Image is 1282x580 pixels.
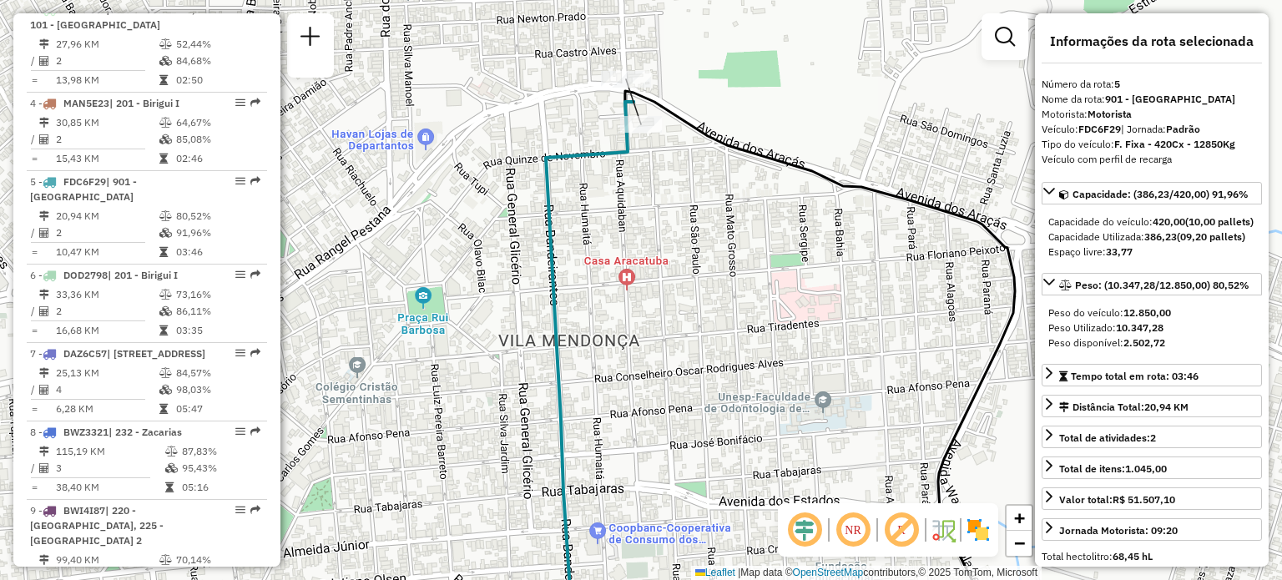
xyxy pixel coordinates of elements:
td: 2 [55,53,159,69]
td: 38,40 KM [55,479,164,496]
span: Capacidade: (386,23/420,00) 91,96% [1073,188,1249,200]
span: 4 - [30,97,179,109]
i: % de utilização da cubagem [159,56,172,66]
strong: 1.045,00 [1125,462,1167,475]
td: 27,96 KM [55,36,159,53]
td: 87,83% [181,443,260,460]
i: % de utilização do peso [159,368,172,378]
i: Tempo total em rota [159,75,168,85]
td: 2 [55,303,159,320]
td: / [30,224,38,241]
strong: 5 [1114,78,1120,90]
em: Opções [235,270,245,280]
td: / [30,131,38,148]
i: Total de Atividades [39,463,49,473]
i: Tempo total em rota [159,154,168,164]
i: % de utilização da cubagem [159,385,172,395]
td: = [30,72,38,88]
a: Distância Total:20,94 KM [1042,395,1262,417]
i: % de utilização da cubagem [165,463,178,473]
td: 115,19 KM [55,443,164,460]
td: 6,28 KM [55,401,159,417]
span: | 220 - [GEOGRAPHIC_DATA], 225 - [GEOGRAPHIC_DATA] 2 [30,504,164,547]
div: Peso Utilizado: [1048,320,1255,335]
i: Distância Total [39,211,49,221]
span: 5 - [30,175,137,203]
span: Ocultar deslocamento [785,510,825,550]
td: / [30,381,38,398]
strong: 33,77 [1106,245,1133,258]
span: − [1014,532,1025,553]
span: 8 - [30,426,182,438]
strong: R$ 51.507,10 [1113,493,1175,506]
span: FDC6F29 [63,175,106,188]
a: Valor total:R$ 51.507,10 [1042,487,1262,510]
em: Rota exportada [250,98,260,108]
div: Espaço livre: [1048,245,1255,260]
span: | [738,567,740,578]
td: 64,67% [175,114,260,131]
em: Rota exportada [250,426,260,436]
div: Valor total: [1059,492,1175,507]
td: 86,11% [175,303,260,320]
div: Tipo do veículo: [1042,137,1262,152]
i: Total de Atividades [39,228,49,238]
strong: Motorista [1088,108,1132,120]
td: 70,14% [175,552,260,568]
em: Opções [235,348,245,358]
span: Total de atividades: [1059,431,1156,444]
a: OpenStreetMap [793,567,864,578]
i: Tempo total em rota [159,247,168,257]
a: Total de itens:1.045,00 [1042,456,1262,479]
a: Leaflet [695,567,735,578]
img: Fluxo de ruas [930,517,956,543]
td: 4 [55,381,159,398]
a: Total de atividades:2 [1042,426,1262,448]
td: 84,68% [175,53,260,69]
span: 6 - [30,269,178,281]
div: Peso disponível: [1048,335,1255,351]
td: 05:16 [181,479,260,496]
a: Zoom in [1007,506,1032,531]
span: | 901 - [GEOGRAPHIC_DATA] [30,175,137,203]
span: MAN5E23 [63,97,109,109]
strong: 386,23 [1144,230,1177,243]
strong: 2.502,72 [1123,336,1165,349]
i: % de utilização do peso [159,555,172,565]
td: 52,44% [175,36,260,53]
td: 2 [55,131,159,148]
img: Exibir/Ocultar setores [965,517,992,543]
strong: 2 [1150,431,1156,444]
td: 13,98 KM [55,72,159,88]
em: Opções [235,98,245,108]
strong: (10,00 pallets) [1185,215,1254,228]
span: 3 - [30,3,195,31]
td: 03:35 [175,322,260,339]
i: % de utilização do peso [159,118,172,128]
a: Nova sessão e pesquisa [294,20,327,58]
span: 7 - [30,347,205,360]
td: 02:46 [175,150,260,167]
i: % de utilização do peso [159,211,172,221]
td: 20,94 KM [55,208,159,224]
i: % de utilização da cubagem [159,134,172,144]
div: Veículo: [1042,122,1262,137]
span: REC0002 [63,3,106,16]
span: | 201 - Birigui I [109,97,179,109]
td: = [30,244,38,260]
i: % de utilização do peso [165,446,178,456]
span: | [STREET_ADDRESS] [107,347,205,360]
a: Zoom out [1007,531,1032,556]
strong: Padrão [1166,123,1200,135]
a: Capacidade: (386,23/420,00) 91,96% [1042,182,1262,204]
span: | 232 - Zacarias [109,426,182,438]
div: Capacidade Utilizada: [1048,229,1255,245]
h4: Informações da rota selecionada [1042,33,1262,49]
td: 3 [55,460,164,477]
div: Total de itens: [1059,461,1167,477]
em: Opções [235,426,245,436]
td: = [30,401,38,417]
strong: 420,00 [1153,215,1185,228]
i: % de utilização da cubagem [159,228,172,238]
strong: 68,45 hL [1113,550,1153,562]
